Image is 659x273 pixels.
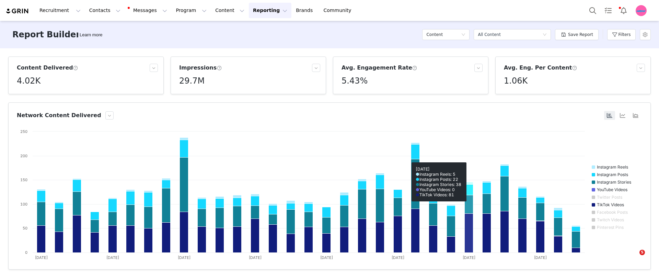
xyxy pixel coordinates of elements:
i: icon: down [543,33,547,37]
h5: 5.43% [342,75,368,87]
text: [DATE] [178,255,190,260]
button: Notifications [616,3,631,18]
button: Program [172,3,211,18]
text: 150 [20,177,27,182]
button: Messages [125,3,171,18]
button: Recruitment [35,3,85,18]
iframe: Intercom live chat [625,250,642,266]
text: 0 [25,250,27,255]
text: Twitch Videos [597,217,624,222]
button: Save Report [555,29,599,40]
img: grin logo [5,8,30,14]
a: Community [320,3,359,18]
h5: 29.7M [179,75,205,87]
text: Instagram Stories [597,179,631,185]
button: Contacts [85,3,125,18]
text: [DATE] [463,255,475,260]
text: Facebook Posts [597,210,628,215]
a: Brands [292,3,319,18]
h3: Network Content Delivered [17,111,101,120]
text: 50 [23,226,27,231]
button: Reporting [249,3,291,18]
h5: 1.06K [504,75,528,87]
button: Filters [607,29,636,40]
text: [DATE] [249,255,262,260]
h3: Impressions [179,64,222,72]
h3: Content Delivered [17,64,78,72]
text: TikTok Videos [597,202,624,207]
text: Instagram Posts [597,172,628,177]
h5: Content [426,29,443,40]
div: All Content [478,29,500,40]
text: 250 [20,129,27,134]
text: 200 [20,153,27,158]
text: [DATE] [35,255,48,260]
text: Pinterest Pins [597,225,624,230]
i: icon: down [461,33,465,37]
h3: Avg. Eng. Per Content [504,64,577,72]
text: Twitter Posts [597,195,622,200]
h3: Report Builder [12,28,80,41]
a: Tasks [601,3,616,18]
text: [DATE] [320,255,333,260]
h5: 4.02K [17,75,41,87]
text: [DATE] [392,255,404,260]
text: [DATE] [106,255,119,260]
button: Profile [632,5,654,16]
button: Content [211,3,248,18]
img: fd1cbe3e-7938-4636-b07e-8de74aeae5d6.jpg [636,5,647,16]
text: [DATE] [534,255,547,260]
span: 5 [639,250,645,255]
text: 100 [20,202,27,207]
button: Search [585,3,600,18]
text: YouTube Videos [597,187,627,192]
text: Instagram Reels [597,164,628,170]
div: Tooltip anchor [78,32,104,38]
h3: Avg. Engagement Rate [342,64,417,72]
